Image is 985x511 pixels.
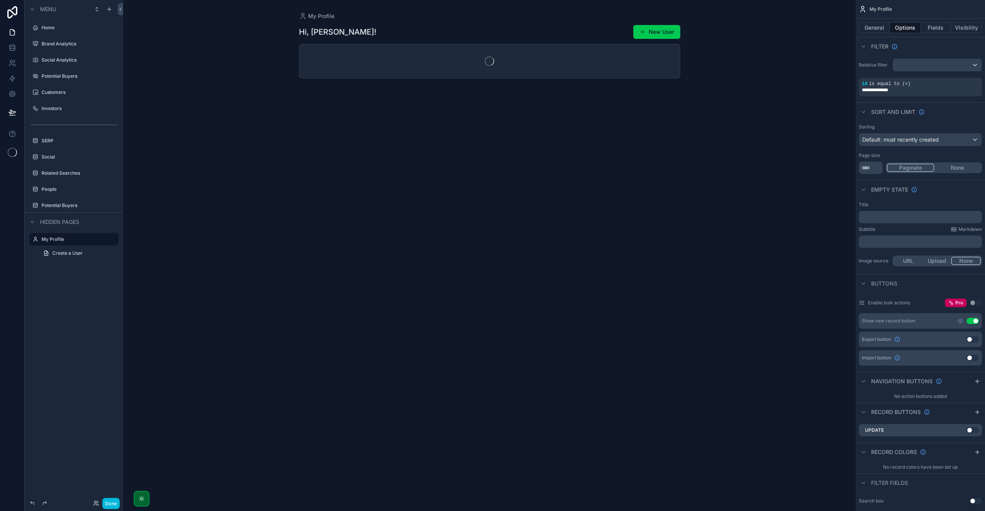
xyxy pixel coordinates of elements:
label: SERP [42,138,114,144]
label: Image source [859,258,890,264]
div: scrollable content [859,211,982,223]
button: Default: most recently created [859,133,982,146]
span: Record colors [871,448,917,456]
label: Potential Buyers [42,73,114,79]
span: Buttons [871,280,897,287]
span: id [862,81,867,87]
button: Options [890,22,921,33]
span: is equal to (=) [869,81,910,87]
span: Import button [862,355,891,361]
div: Show new record button [862,318,915,324]
span: Record buttons [871,408,921,416]
button: Done [102,498,120,509]
button: Paginate [887,164,934,172]
label: Social [42,154,114,160]
button: None [951,257,981,265]
span: Menu [40,5,56,13]
label: Customers [42,89,114,95]
a: Markdown [951,226,982,232]
div: scrollable content [859,235,982,248]
span: Sort And Limit [871,108,915,116]
button: Visibility [951,22,982,33]
label: Investors [42,105,114,112]
label: Enable bulk actions [868,300,910,306]
label: Home [42,25,114,31]
a: Create a User [38,247,119,259]
span: Pro [955,300,963,306]
label: Relative filter [859,62,890,68]
span: Empty state [871,186,908,194]
span: Markdown [958,226,982,232]
span: Filter fields [871,479,908,487]
span: Create a User [52,250,83,256]
label: Subtitle [859,226,875,232]
button: Upload [923,257,952,265]
span: Navigation buttons [871,377,933,385]
label: Update [865,427,884,433]
label: Search box [859,498,884,504]
div: No action buttons added [856,390,985,402]
label: My Profile [42,236,114,242]
label: Sorting [859,124,875,130]
label: Social Analytics [42,57,114,63]
div: No record colors have been set up [856,461,985,473]
label: Brand Analytics [42,41,114,47]
label: Related Searches [42,170,114,176]
button: General [859,22,890,33]
label: Page size [859,152,880,159]
label: Potential Buyers [42,202,114,209]
span: Default: most recently created [862,136,939,143]
button: URL [894,257,923,265]
span: Export button [862,336,891,342]
button: None [934,164,981,172]
span: Filter [871,43,888,50]
span: Hidden pages [40,218,79,226]
label: Title [859,202,868,208]
label: People [42,186,114,192]
span: My Profile [870,6,892,12]
button: Fields [921,22,952,33]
